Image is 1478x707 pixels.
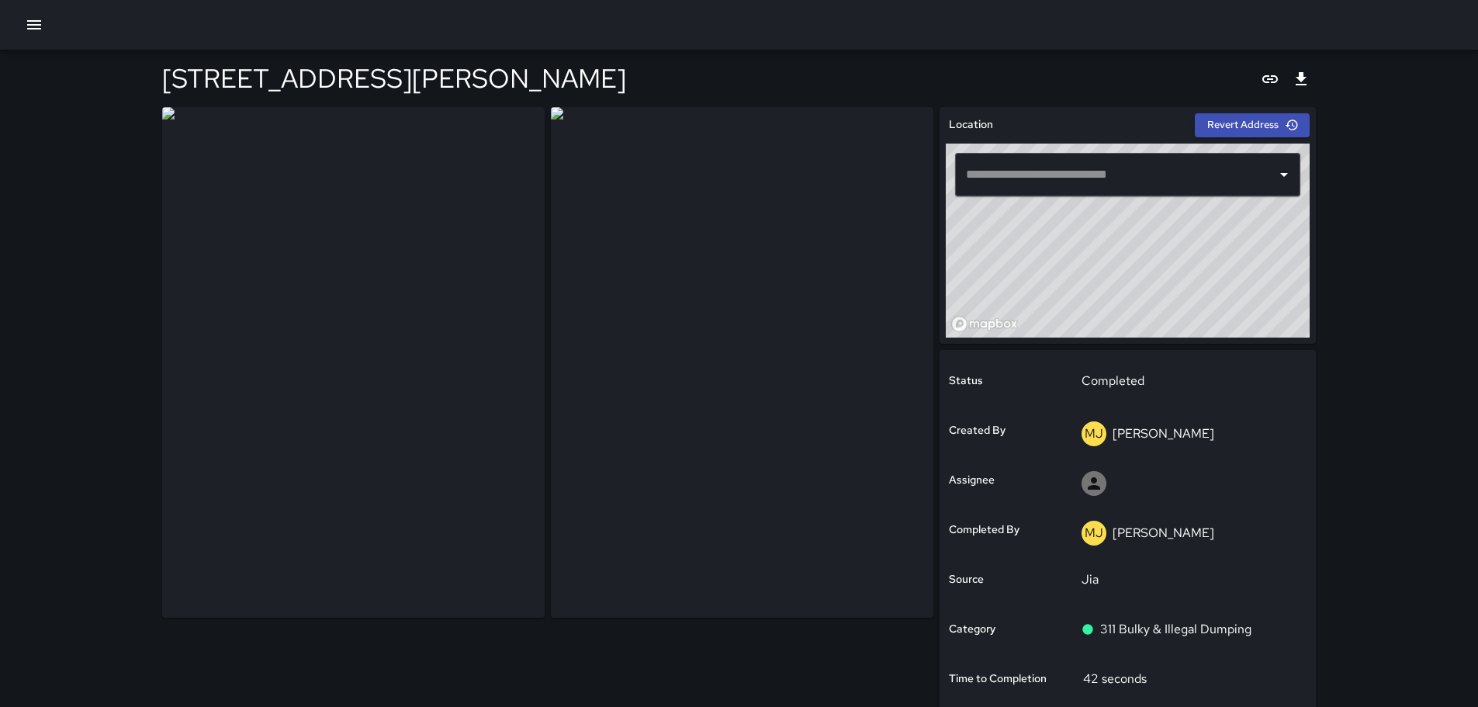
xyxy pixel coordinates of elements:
[1082,372,1296,390] p: Completed
[162,107,545,618] img: request_images%2F1b4dc340-9a8e-11f0-b17d-0fb2c2112ee2
[1100,620,1251,639] p: 311 Bulky & Illegal Dumping
[1273,164,1295,185] button: Open
[551,107,933,618] img: request_images%2F1e062c80-9a8e-11f0-b17d-0fb2c2112ee2
[1286,64,1317,95] button: Export
[1085,524,1103,542] p: MJ
[949,571,984,588] h6: Source
[1083,671,1147,687] p: 42 seconds
[949,621,995,638] h6: Category
[1113,525,1214,541] p: [PERSON_NAME]
[949,116,993,133] h6: Location
[1085,425,1103,443] p: MJ
[949,671,1047,688] h6: Time to Completion
[1113,425,1214,442] p: [PERSON_NAME]
[949,522,1019,539] h6: Completed By
[949,373,983,390] h6: Status
[162,62,626,95] h4: [STREET_ADDRESS][PERSON_NAME]
[949,472,995,489] h6: Assignee
[949,422,1006,439] h6: Created By
[1082,570,1296,589] p: Jia
[1195,113,1310,137] button: Revert Address
[1255,64,1286,95] button: Copy link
